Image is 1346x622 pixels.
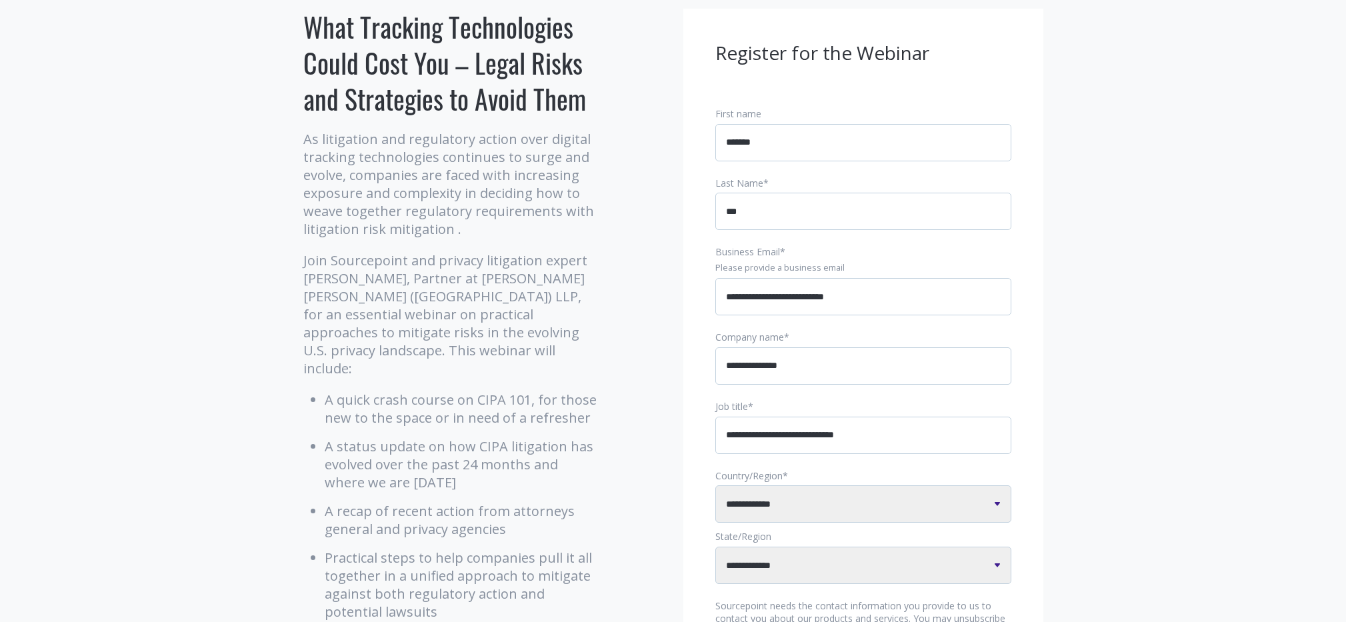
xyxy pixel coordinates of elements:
span: Company name [715,331,784,343]
li: Practical steps to help companies pull it all together in a unified approach to mitigate against ... [325,549,600,621]
span: Job title [715,400,748,413]
h1: What Tracking Technologies Could Cost You – Legal Risks and Strategies to Avoid Them [303,9,600,117]
span: First name [715,107,761,120]
li: A recap of recent action from attorneys general and privacy agencies [325,502,600,538]
p: As litigation and regulatory action over digital tracking technologies continues to surge and evo... [303,130,600,238]
span: State/Region [715,530,771,543]
legend: Please provide a business email [715,262,1011,274]
li: A status update on how CIPA litigation has evolved over the past 24 months and where we are [DATE] [325,437,600,491]
span: Business Email [715,245,780,258]
span: Country/Region [715,469,783,482]
h3: Register for the Webinar [715,41,1011,66]
span: Last Name [715,177,763,189]
p: Join Sourcepoint and privacy litigation expert [PERSON_NAME], Partner at [PERSON_NAME] [PERSON_NA... [303,251,600,377]
li: A quick crash course on CIPA 101, for those new to the space or in need of a refresher [325,391,600,427]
